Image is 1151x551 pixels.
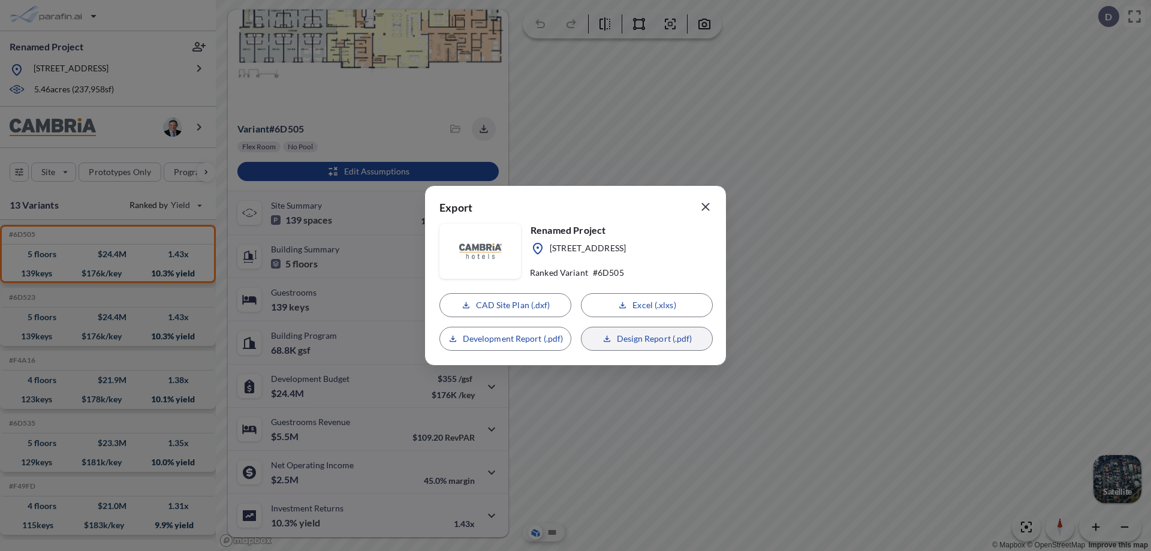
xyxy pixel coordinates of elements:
p: Excel (.xlxs) [632,299,676,311]
p: Export [439,200,472,219]
button: Development Report (.pdf) [439,327,571,351]
p: Ranked Variant [530,267,588,278]
button: Design Report (.pdf) [581,327,713,351]
button: CAD Site Plan (.dxf) [439,293,571,317]
p: CAD Site Plan (.dxf) [476,299,550,311]
p: Design Report (.pdf) [617,333,692,345]
button: Excel (.xlxs) [581,293,713,317]
p: Renamed Project [531,224,626,237]
p: # 6D505 [593,267,624,278]
p: Development Report (.pdf) [463,333,564,345]
p: [STREET_ADDRESS] [550,242,626,256]
img: floorplanBranLogoPlug [459,243,502,258]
